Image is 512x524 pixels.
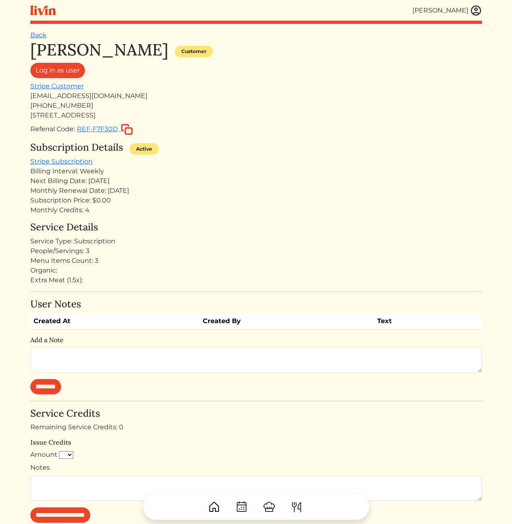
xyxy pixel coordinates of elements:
[30,196,482,205] div: Subscription Price: $0.00
[412,6,468,15] div: [PERSON_NAME]
[470,4,482,17] img: user_account-e6e16d2ec92f44fc35f99ef0dc9cddf60790bfa021a6ecb1c896eb5d2907b31c.svg
[30,205,482,215] div: Monthly Credits: 4
[30,158,93,165] a: Stripe Subscription
[30,82,84,90] a: Stripe Customer
[30,450,57,460] label: Amount
[290,501,303,513] img: ForkKnife-55491504ffdb50bab0c1e09e7649658475375261d09fd45db06cec23bce548bf.svg
[30,422,482,432] div: Remaining Service Credits: 0
[30,298,482,310] h4: User Notes
[30,63,85,78] a: Log in as user
[30,439,482,446] h6: Issue Credits
[30,125,75,133] span: Referral Code:
[30,256,482,266] div: Menu Items Count: 3
[30,91,482,101] div: [EMAIL_ADDRESS][DOMAIN_NAME]
[76,124,133,135] button: REF-F7F30D
[121,124,133,135] img: copy-c88c4d5ff2289bbd861d3078f624592c1430c12286b036973db34a3c10e19d95.svg
[30,408,482,420] h4: Service Credits
[30,275,482,285] div: Extra Meat (1.5x):
[235,501,248,513] img: CalendarDots-5bcf9d9080389f2a281d69619e1c85352834be518fbc73d9501aef674afc0d57.svg
[30,40,168,60] h1: [PERSON_NAME]
[200,313,374,330] th: Created By
[30,313,200,330] th: Created At
[30,5,56,15] img: livin-logo-a0d97d1a881af30f6274990eb6222085a2533c92bbd1e4f22c21b4f0d0e3210c.svg
[30,463,50,473] label: Notes
[30,186,482,196] div: Monthly Renewal Date: [DATE]
[30,176,482,186] div: Next Billing Date: [DATE]
[77,125,118,133] span: REF-F7F30D
[30,166,482,176] div: Billing Interval: Weekly
[30,222,482,233] h4: Service Details
[263,501,276,513] img: ChefHat-a374fb509e4f37eb0702ca99f5f64f3b6956810f32a249b33092029f8484b388.svg
[30,142,123,153] h4: Subscription Details
[30,101,482,111] div: [PHONE_NUMBER]
[30,266,482,275] div: Organic:
[208,501,221,513] img: House-9bf13187bcbb5817f509fe5e7408150f90897510c4275e13d0d5fca38e0b5951.svg
[175,46,213,57] div: Customer
[30,236,482,246] div: Service Type: Subscription
[30,111,482,120] div: [STREET_ADDRESS]
[30,246,482,256] div: People/Servings: 3
[130,143,159,155] div: Active
[374,313,457,330] th: Text
[30,31,47,39] a: Back
[30,336,482,344] h6: Add a Note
